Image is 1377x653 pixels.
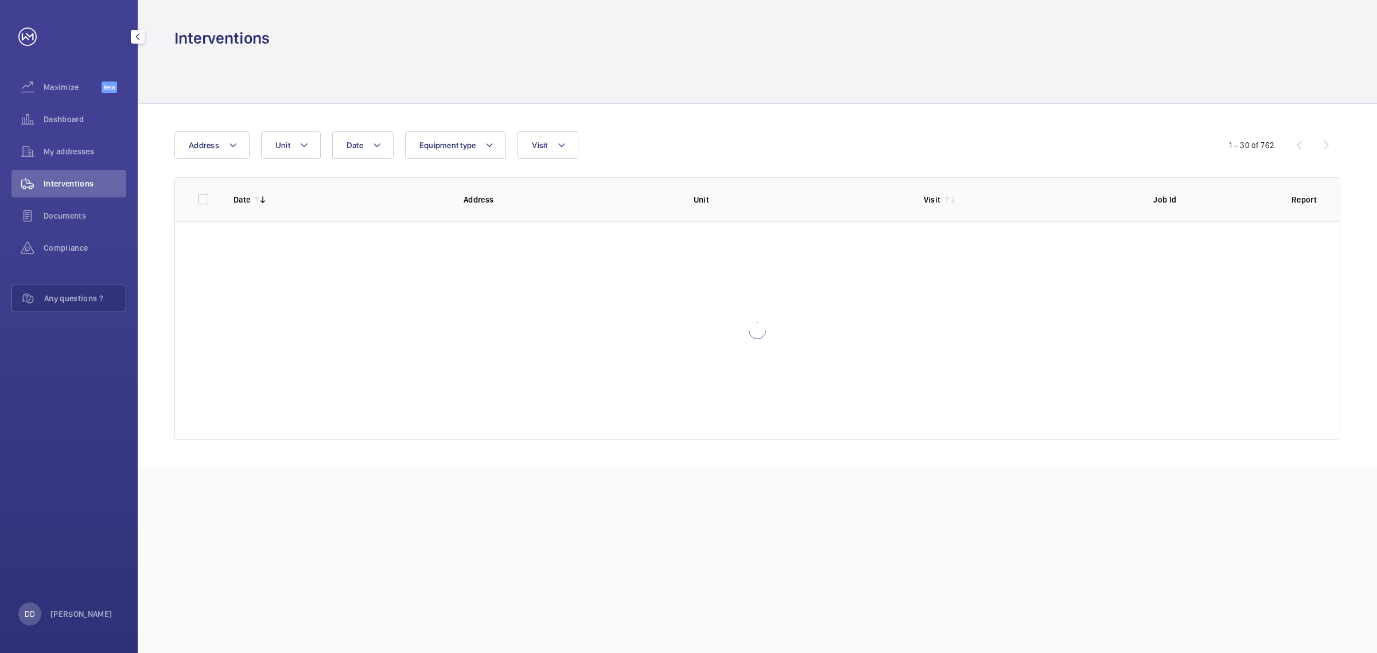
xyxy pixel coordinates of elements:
[44,210,126,221] span: Documents
[234,194,250,205] p: Date
[419,141,476,150] span: Equipment type
[1229,139,1274,151] div: 1 – 30 of 762
[464,194,675,205] p: Address
[347,141,363,150] span: Date
[44,114,126,125] span: Dashboard
[44,242,126,254] span: Compliance
[174,28,270,49] h1: Interventions
[694,194,905,205] p: Unit
[1153,194,1273,205] p: Job Id
[44,146,126,157] span: My addresses
[332,131,394,159] button: Date
[261,131,321,159] button: Unit
[405,131,507,159] button: Equipment type
[44,81,102,93] span: Maximize
[532,141,547,150] span: Visit
[44,178,126,189] span: Interventions
[275,141,290,150] span: Unit
[25,608,35,620] p: DD
[174,131,250,159] button: Address
[44,293,126,304] span: Any questions ?
[924,194,941,205] p: Visit
[189,141,219,150] span: Address
[102,81,117,93] span: Beta
[518,131,578,159] button: Visit
[1292,194,1317,205] p: Report
[50,608,112,620] p: [PERSON_NAME]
